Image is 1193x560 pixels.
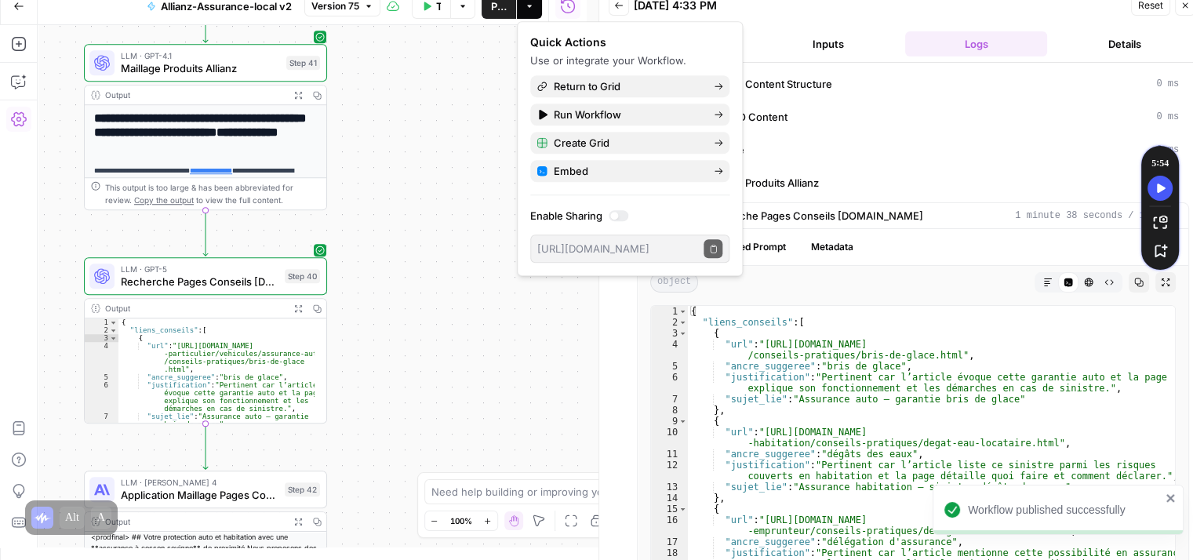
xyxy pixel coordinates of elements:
[651,361,688,372] div: 5
[638,170,1188,195] button: 0 ms
[121,487,278,503] span: Application Maillage Pages Conseils
[85,373,118,381] div: 5
[700,109,787,125] span: Draft SEO Content
[1156,77,1179,91] span: 0 ms
[285,269,320,283] div: Step 40
[699,235,795,259] button: Compiled Prompt
[678,416,687,427] span: Toggle code folding, rows 9 through 14
[651,482,688,493] div: 13
[105,515,284,528] div: Output
[85,326,118,334] div: 2
[651,317,688,328] div: 2
[651,339,688,361] div: 4
[651,493,688,504] div: 14
[554,163,701,179] span: Embed
[134,195,194,205] span: Copy the output
[651,394,688,405] div: 7
[105,89,284,101] div: Output
[109,334,118,342] span: Toggle code folding, rows 3 through 8
[678,317,687,328] span: Toggle code folding, rows 2 through 21
[802,235,863,259] button: Metadata
[1015,209,1179,223] span: 1 minute 38 seconds / 1 tasks
[757,31,899,56] button: Inputs
[121,476,278,489] span: LLM · [PERSON_NAME] 4
[530,35,729,50] div: Quick Actions
[85,413,118,428] div: 7
[968,502,1161,518] div: Workflow published successfully
[85,334,118,342] div: 3
[697,76,832,92] span: Generate Content Structure
[678,504,687,515] span: Toggle code folding, rows 15 through 20
[85,381,118,413] div: 6
[651,504,688,515] div: 15
[203,424,208,469] g: Edge from step_40 to step_42
[905,31,1047,56] button: Logs
[651,515,688,536] div: 16
[121,274,278,289] span: Recherche Pages Conseils [DOMAIN_NAME]
[638,71,1188,96] button: 0 ms
[554,78,701,94] span: Return to Grid
[105,181,320,206] div: This output is too large & has been abbreviated for review. to view the full content.
[651,536,688,547] div: 17
[85,342,118,373] div: 4
[638,137,1188,162] button: 0 ms
[638,104,1188,129] button: 0 ms
[651,427,688,449] div: 10
[121,49,280,62] span: LLM · GPT-4.1
[1156,110,1179,124] span: 0 ms
[1156,143,1179,157] span: 0 ms
[651,460,688,482] div: 12
[650,272,698,293] span: object
[109,318,118,326] span: Toggle code folding, rows 1 through 22
[203,210,208,256] g: Edge from step_41 to step_40
[554,135,701,151] span: Create Grid
[651,405,688,416] div: 8
[286,56,320,70] div: Step 41
[651,306,688,317] div: 1
[530,54,686,67] span: Use or integrate your Workflow.
[678,328,687,339] span: Toggle code folding, rows 3 through 8
[703,175,819,191] span: Maillage Produits Allianz
[105,302,284,315] div: Output
[285,482,320,496] div: Step 42
[638,203,1188,228] button: 1 minute 38 seconds / 1 tasks
[651,449,688,460] div: 11
[678,306,687,317] span: Toggle code folding, rows 1 through 22
[450,515,472,527] span: 100%
[84,257,327,424] div: LLM · GPT-5Recherche Pages Conseils [DOMAIN_NAME]Step 40Output{ "liens_conseils":[ { "url":"[URL]...
[651,416,688,427] div: 9
[651,328,688,339] div: 3
[109,326,118,334] span: Toggle code folding, rows 2 through 21
[85,318,118,326] div: 1
[121,263,278,275] span: LLM · GPT-5
[651,372,688,394] div: 6
[704,208,923,224] span: Recherche Pages Conseils [DOMAIN_NAME]
[530,208,729,224] label: Enable Sharing
[121,60,280,76] span: Maillage Produits Allianz
[554,107,701,122] span: Run Workflow
[1166,492,1177,504] button: close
